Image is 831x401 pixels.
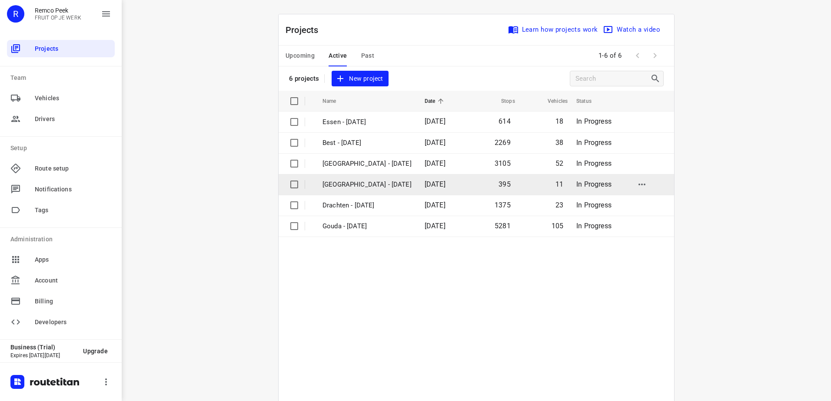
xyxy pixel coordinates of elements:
span: 3105 [495,159,511,168]
span: 23 [555,201,563,209]
span: Date [425,96,447,106]
span: Name [322,96,348,106]
span: In Progress [576,138,612,147]
p: FRUIT OP JE WERK [35,15,81,21]
span: Vehicles [35,94,111,103]
p: [GEOGRAPHIC_DATA] - [DATE] [322,180,412,190]
p: Administration [10,235,115,244]
p: Essen - Monday [322,117,412,127]
span: Notifications [35,185,111,194]
span: New project [337,73,383,84]
span: Past [361,50,375,61]
p: Projects [286,23,326,36]
p: Remco Peek [35,7,81,14]
div: Tags [7,201,115,219]
p: [GEOGRAPHIC_DATA] - [DATE] [322,159,412,169]
span: [DATE] [425,180,445,188]
div: Search [650,73,663,84]
span: Route setup [35,164,111,173]
span: [DATE] [425,159,445,168]
span: Active [329,50,347,61]
span: In Progress [576,222,612,230]
span: 105 [552,222,564,230]
span: [DATE] [425,201,445,209]
span: Vehicles [536,96,568,106]
div: Projects [7,40,115,57]
span: Developers [35,318,111,327]
div: Route setup [7,160,115,177]
span: 1-6 of 6 [595,46,625,65]
span: 1375 [495,201,511,209]
div: Apps [7,251,115,268]
div: Developers [7,313,115,331]
span: Next Page [646,47,664,64]
button: Upgrade [76,343,115,359]
p: Team [10,73,115,82]
div: Billing [7,293,115,310]
span: In Progress [576,159,612,168]
div: Account [7,272,115,289]
span: In Progress [576,201,612,209]
span: Tags [35,206,111,215]
span: Billing [35,297,111,306]
span: 395 [499,180,511,188]
span: Upcoming [286,50,315,61]
p: Best - [DATE] [322,138,412,148]
p: Setup [10,144,115,153]
span: 2269 [495,138,511,147]
span: 18 [555,117,563,125]
span: In Progress [576,180,612,188]
span: In Progress [576,117,612,125]
p: 6 projects [289,75,319,82]
span: 38 [555,138,563,147]
span: Apps [35,255,111,264]
span: [DATE] [425,138,445,147]
span: Drivers [35,115,111,124]
span: Stops [490,96,515,106]
div: Drivers [7,110,115,128]
p: Business (Trial) [10,344,76,351]
input: Search projects [575,72,650,85]
p: Drachten - Monday [322,200,412,210]
span: Account [35,276,111,285]
div: R [7,5,24,23]
div: Vehicles [7,89,115,107]
div: Notifications [7,181,115,198]
p: Gouda - Monday [322,221,412,231]
span: 52 [555,159,563,168]
button: New project [332,71,388,87]
span: 5281 [495,222,511,230]
span: Status [576,96,603,106]
span: [DATE] [425,117,445,125]
span: Projects [35,44,111,53]
span: Previous Page [629,47,646,64]
span: 11 [555,180,563,188]
span: Upgrade [83,348,108,355]
p: Expires [DATE][DATE] [10,352,76,358]
span: 614 [499,117,511,125]
span: [DATE] [425,222,445,230]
